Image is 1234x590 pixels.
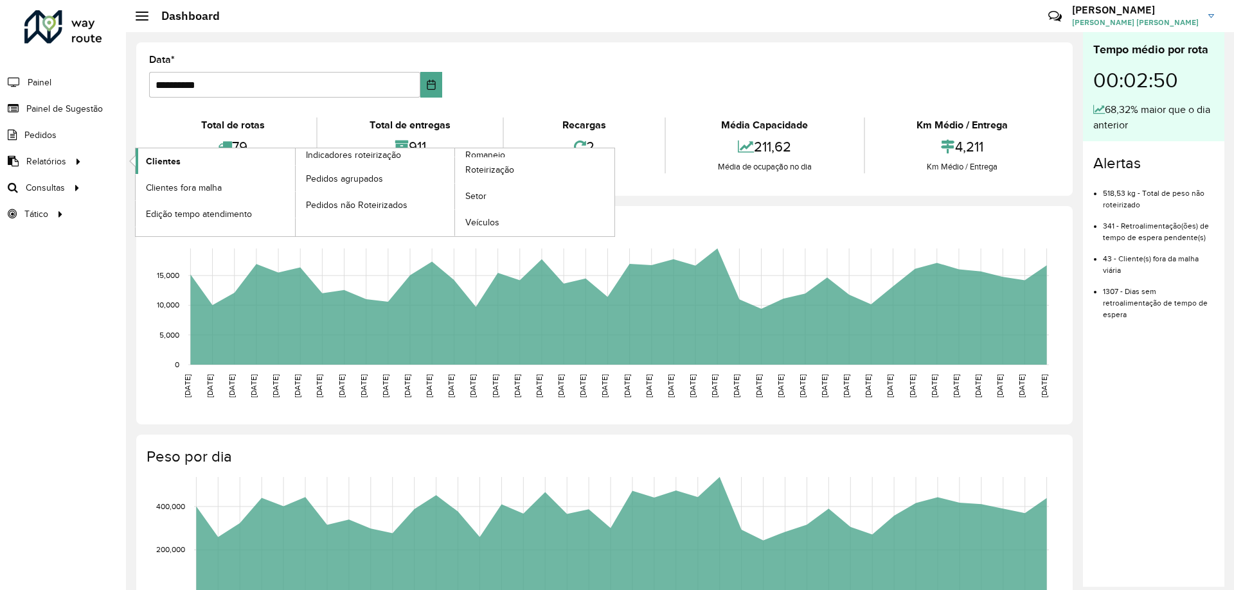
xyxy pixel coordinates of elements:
[146,155,181,168] span: Clientes
[147,447,1060,466] h4: Peso por dia
[1103,178,1214,211] li: 518,53 kg - Total de peso não roteirizado
[271,374,280,397] text: [DATE]
[425,374,433,397] text: [DATE]
[136,148,295,174] a: Clientes
[578,374,587,397] text: [DATE]
[600,374,609,397] text: [DATE]
[1017,374,1026,397] text: [DATE]
[1041,3,1069,30] a: Contato Rápido
[146,181,222,195] span: Clientes fora malha
[136,175,295,200] a: Clientes fora malha
[1093,41,1214,58] div: Tempo médio por rota
[455,184,614,209] a: Setor
[381,374,389,397] text: [DATE]
[146,207,252,221] span: Edição tempo atendimento
[228,374,236,397] text: [DATE]
[798,374,807,397] text: [DATE]
[908,374,917,397] text: [DATE]
[930,374,938,397] text: [DATE]
[465,216,499,229] span: Veículos
[996,374,1004,397] text: [DATE]
[645,374,653,397] text: [DATE]
[669,117,860,133] div: Média Capacidade
[507,117,661,133] div: Recargas
[952,374,960,397] text: [DATE]
[513,374,521,397] text: [DATE]
[469,374,477,397] text: [DATE]
[1072,17,1199,28] span: [PERSON_NAME] [PERSON_NAME]
[1040,374,1048,397] text: [DATE]
[175,360,179,369] text: 0
[296,148,615,236] a: Romaneio
[321,133,499,161] div: 911
[447,374,455,397] text: [DATE]
[535,374,543,397] text: [DATE]
[321,117,499,133] div: Total de entregas
[886,374,894,397] text: [DATE]
[206,374,214,397] text: [DATE]
[1103,211,1214,243] li: 341 - Retroalimentação(ões) de tempo de espera pendente(s)
[296,166,455,191] a: Pedidos agrupados
[26,102,103,116] span: Painel de Sugestão
[337,374,346,397] text: [DATE]
[465,163,514,177] span: Roteirização
[183,374,192,397] text: [DATE]
[136,201,295,227] a: Edição tempo atendimento
[868,161,1057,173] div: Km Médio / Entrega
[669,133,860,161] div: 211,62
[1093,58,1214,102] div: 00:02:50
[1072,4,1199,16] h3: [PERSON_NAME]
[820,374,828,397] text: [DATE]
[148,9,220,23] h2: Dashboard
[28,76,51,89] span: Painel
[136,148,455,236] a: Indicadores roteirização
[26,181,65,195] span: Consultas
[420,72,443,98] button: Choose Date
[306,148,401,162] span: Indicadores roteirização
[24,128,57,142] span: Pedidos
[156,502,185,510] text: 400,000
[1103,276,1214,320] li: 1307 - Dias sem retroalimentação de tempo de espera
[157,301,179,309] text: 10,000
[157,271,179,279] text: 15,000
[159,331,179,339] text: 5,000
[732,374,740,397] text: [DATE]
[507,133,661,161] div: 2
[1103,243,1214,276] li: 43 - Cliente(s) fora da malha viária
[1093,102,1214,133] div: 68,32% maior que o dia anterior
[868,133,1057,161] div: 4,211
[710,374,719,397] text: [DATE]
[491,374,499,397] text: [DATE]
[296,192,455,218] a: Pedidos não Roteirizados
[868,117,1057,133] div: Km Médio / Entrega
[864,374,872,397] text: [DATE]
[359,374,368,397] text: [DATE]
[152,133,313,161] div: 79
[465,189,487,203] span: Setor
[315,374,323,397] text: [DATE]
[974,374,982,397] text: [DATE]
[842,374,850,397] text: [DATE]
[688,374,697,397] text: [DATE]
[156,546,185,554] text: 200,000
[24,207,48,221] span: Tático
[623,374,631,397] text: [DATE]
[293,374,301,397] text: [DATE]
[306,198,407,212] span: Pedidos não Roteirizados
[26,155,66,168] span: Relatórios
[152,117,313,133] div: Total de rotas
[465,148,505,162] span: Romaneio
[403,374,411,397] text: [DATE]
[666,374,675,397] text: [DATE]
[455,210,614,236] a: Veículos
[306,172,383,186] span: Pedidos agrupados
[776,374,785,397] text: [DATE]
[557,374,565,397] text: [DATE]
[455,157,614,183] a: Roteirização
[1093,154,1214,173] h4: Alertas
[755,374,763,397] text: [DATE]
[149,52,175,67] label: Data
[669,161,860,173] div: Média de ocupação no dia
[249,374,258,397] text: [DATE]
